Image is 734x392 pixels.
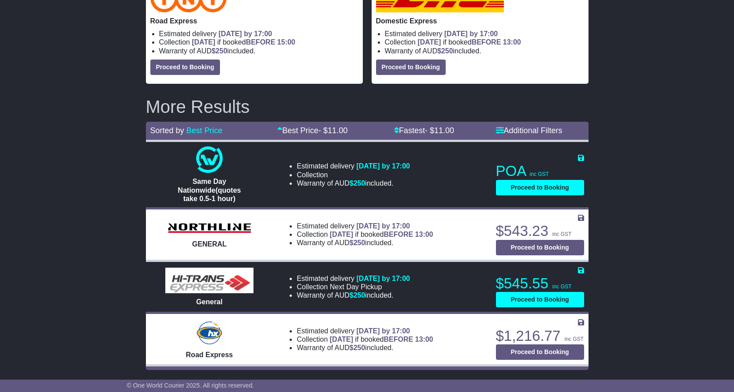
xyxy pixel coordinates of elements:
[417,38,521,46] span: if booked
[441,47,453,55] span: 250
[385,30,584,38] li: Estimated delivery
[330,336,433,343] span: if booked
[415,231,433,238] span: 13:00
[297,179,410,187] li: Warranty of AUD included.
[552,231,571,237] span: inc GST
[496,344,584,360] button: Proceed to Booking
[350,291,365,299] span: $
[437,47,453,55] span: $
[297,274,410,283] li: Estimated delivery
[297,283,410,291] li: Collection
[127,382,254,389] span: © One World Courier 2025. All rights reserved.
[297,343,433,352] li: Warranty of AUD included.
[297,335,433,343] li: Collection
[297,327,433,335] li: Estimated delivery
[552,284,571,290] span: inc GST
[376,60,446,75] button: Proceed to Booking
[350,239,365,246] span: $
[159,47,358,55] li: Warranty of AUD included.
[178,178,241,202] span: Same Day Nationwide(quotes take 0.5-1 hour)
[496,162,584,180] p: POA
[356,162,410,170] span: [DATE] by 17:00
[330,336,353,343] span: [DATE]
[150,17,358,25] p: Road Express
[496,126,563,135] a: Additional Filters
[165,268,253,294] img: HiTrans (Machship): General
[384,231,413,238] span: BEFORE
[277,126,347,135] a: Best Price- $11.00
[350,179,365,187] span: $
[318,126,347,135] span: - $
[150,60,220,75] button: Proceed to Booking
[356,275,410,282] span: [DATE] by 17:00
[297,162,410,170] li: Estimated delivery
[192,38,215,46] span: [DATE]
[350,344,365,351] span: $
[496,180,584,195] button: Proceed to Booking
[564,336,583,342] span: inc GST
[417,38,441,46] span: [DATE]
[165,220,253,235] img: Northline Distribution: GENERAL
[297,291,410,299] li: Warranty of AUD included.
[330,283,382,291] span: Next Day Pickup
[530,171,549,177] span: inc GST
[376,17,584,25] p: Domestic Express
[356,222,410,230] span: [DATE] by 17:00
[472,38,501,46] span: BEFORE
[385,38,584,46] li: Collection
[503,38,521,46] span: 13:00
[415,336,433,343] span: 13:00
[192,240,227,248] span: GENERAL
[496,327,584,345] p: $1,216.77
[496,222,584,240] p: $543.23
[186,351,233,358] span: Road Express
[246,38,276,46] span: BEFORE
[434,126,454,135] span: 11.00
[196,298,223,306] span: General
[192,38,295,46] span: if booked
[330,231,433,238] span: if booked
[277,38,295,46] span: 15:00
[159,38,358,46] li: Collection
[150,126,184,135] span: Sorted by
[356,327,410,335] span: [DATE] by 17:00
[354,291,365,299] span: 250
[425,126,454,135] span: - $
[297,230,433,239] li: Collection
[297,222,433,230] li: Estimated delivery
[297,171,410,179] li: Collection
[384,336,413,343] span: BEFORE
[354,179,365,187] span: 250
[496,292,584,307] button: Proceed to Booking
[328,126,347,135] span: 11.00
[385,47,584,55] li: Warranty of AUD included.
[354,239,365,246] span: 250
[212,47,227,55] span: $
[219,30,272,37] span: [DATE] by 17:00
[216,47,227,55] span: 250
[159,30,358,38] li: Estimated delivery
[186,126,223,135] a: Best Price
[330,231,353,238] span: [DATE]
[354,344,365,351] span: 250
[146,97,589,116] h2: More Results
[196,146,223,173] img: One World Courier: Same Day Nationwide(quotes take 0.5-1 hour)
[195,320,224,346] img: Hunter Express: Road Express
[496,240,584,255] button: Proceed to Booking
[496,275,584,292] p: $545.55
[444,30,498,37] span: [DATE] by 17:00
[297,239,433,247] li: Warranty of AUD included.
[394,126,454,135] a: Fastest- $11.00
